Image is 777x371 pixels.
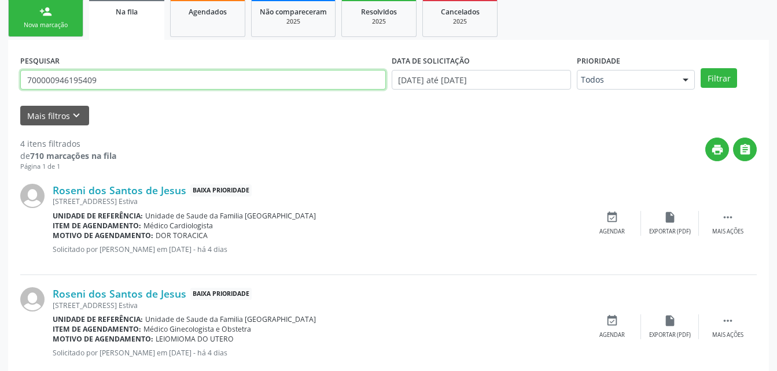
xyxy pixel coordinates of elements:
div: Exportar (PDF) [649,331,691,339]
div: 4 itens filtrados [20,138,116,150]
input: Selecione um intervalo [392,70,572,90]
div: 2025 [350,17,408,26]
p: Solicitado por [PERSON_NAME] em [DATE] - há 4 dias [53,348,583,358]
div: Agendar [599,331,625,339]
span: Médico Cardiologista [143,221,213,231]
span: Unidade de Saude da Familia [GEOGRAPHIC_DATA] [145,314,316,324]
span: LEIOMIOMA DO UTERO [156,334,234,344]
b: Motivo de agendamento: [53,231,153,240]
div: person_add [39,5,52,18]
span: Baixa Prioridade [190,288,252,300]
div: Página 1 de 1 [20,162,116,172]
button:  [733,138,757,161]
b: Unidade de referência: [53,314,143,324]
span: Cancelados [441,7,480,17]
strong: 710 marcações na fila [30,150,116,161]
button: print [705,138,729,161]
span: Não compareceram [260,7,327,17]
span: Baixa Prioridade [190,184,252,196]
i: keyboard_arrow_down [70,109,83,122]
div: 2025 [260,17,327,26]
b: Motivo de agendamento: [53,334,153,344]
img: img [20,287,45,311]
span: Todos [581,74,671,86]
div: Exportar (PDF) [649,228,691,236]
button: Filtrar [701,68,737,88]
div: [STREET_ADDRESS] Estiva [53,196,583,206]
div: de [20,150,116,162]
i:  [721,314,734,327]
button: Mais filtroskeyboard_arrow_down [20,106,89,126]
input: Nome, CNS [20,70,386,90]
span: Resolvidos [361,7,397,17]
a: Roseni dos Santos de Jesus [53,287,186,300]
span: Médico Ginecologista e Obstetra [143,324,251,334]
i: print [711,143,724,156]
span: DOR TORACICA [156,231,208,240]
div: Agendar [599,228,625,236]
div: 2025 [431,17,489,26]
p: Solicitado por [PERSON_NAME] em [DATE] - há 4 dias [53,244,583,254]
i:  [739,143,752,156]
i: insert_drive_file [664,211,676,224]
span: Agendados [189,7,227,17]
i: event_available [606,211,618,224]
img: img [20,184,45,208]
i: event_available [606,314,618,327]
label: DATA DE SOLICITAÇÃO [392,52,470,70]
div: Nova marcação [17,21,75,29]
div: Mais ações [712,331,743,339]
i:  [721,211,734,224]
label: PESQUISAR [20,52,60,70]
span: Na fila [116,7,138,17]
label: Prioridade [577,52,620,70]
b: Item de agendamento: [53,221,141,231]
b: Item de agendamento: [53,324,141,334]
div: Mais ações [712,228,743,236]
div: [STREET_ADDRESS] Estiva [53,300,583,310]
span: Unidade de Saude da Familia [GEOGRAPHIC_DATA] [145,211,316,221]
a: Roseni dos Santos de Jesus [53,184,186,196]
b: Unidade de referência: [53,211,143,221]
i: insert_drive_file [664,314,676,327]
